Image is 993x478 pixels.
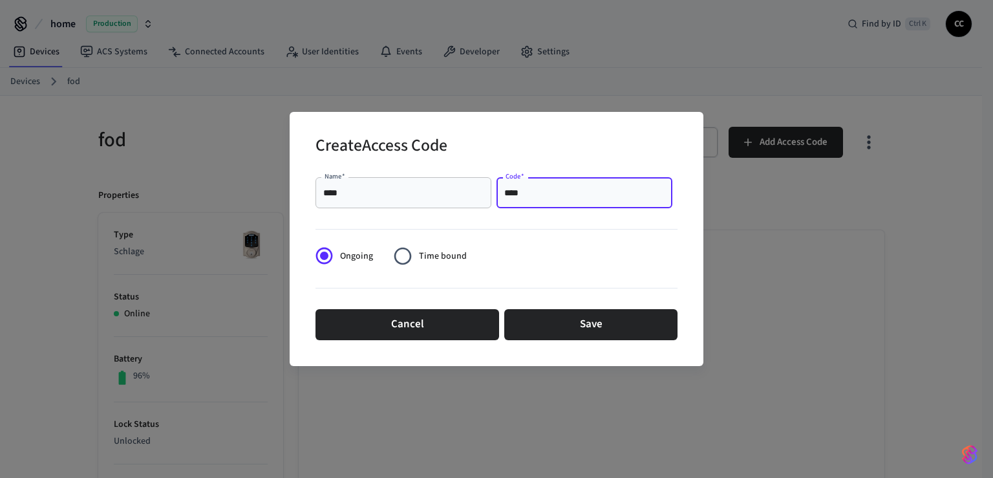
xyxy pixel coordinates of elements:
span: Time bound [419,250,467,263]
h2: Create Access Code [315,127,447,167]
span: Ongoing [340,250,373,263]
img: SeamLogoGradient.69752ec5.svg [962,444,977,465]
button: Cancel [315,309,499,340]
label: Code [506,171,524,181]
label: Name [325,171,345,181]
button: Save [504,309,678,340]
